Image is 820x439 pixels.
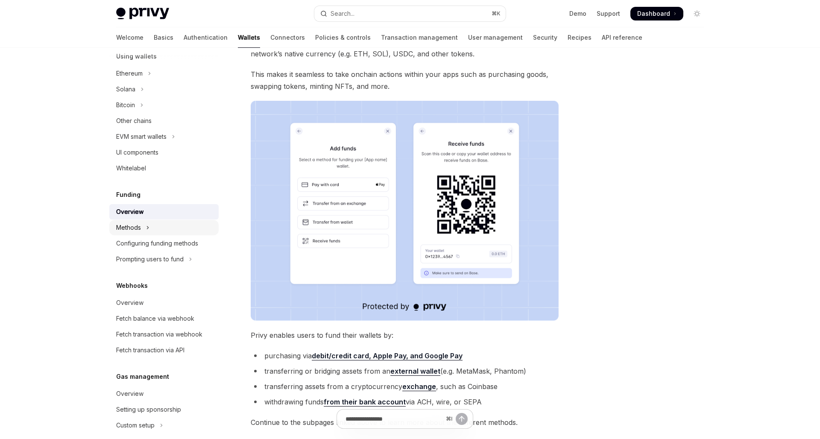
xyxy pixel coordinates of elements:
img: images/Funding.png [251,101,559,321]
h5: Gas management [116,372,169,382]
div: Search... [331,9,354,19]
a: Authentication [184,27,228,48]
a: Configuring funding methods [109,236,219,251]
a: external wallet [390,367,440,376]
div: Fetch transaction via API [116,345,184,355]
a: exchange [402,382,436,391]
a: API reference [602,27,642,48]
a: Overview [109,295,219,310]
li: purchasing via [251,350,559,362]
input: Ask a question... [346,410,442,428]
a: User management [468,27,523,48]
a: Other chains [109,113,219,129]
div: Overview [116,207,143,217]
button: Toggle EVM smart wallets section [109,129,219,144]
a: debit/credit card, Apple Pay, and Google Pay [312,351,463,360]
div: Custom setup [116,420,155,430]
a: Fetch transaction via API [109,342,219,358]
span: Dashboard [637,9,670,18]
a: Wallets [238,27,260,48]
a: Security [533,27,557,48]
li: transferring assets from a cryptocurrency , such as Coinbase [251,380,559,392]
div: Methods [116,222,141,233]
li: withdrawing funds via ACH, wire, or SEPA [251,396,559,408]
a: Demo [569,9,586,18]
div: Other chains [116,116,152,126]
a: Fetch balance via webhook [109,311,219,326]
div: EVM smart wallets [116,132,167,142]
button: Toggle Bitcoin section [109,97,219,113]
a: Basics [154,27,173,48]
h5: Funding [116,190,141,200]
span: Privy enables users to fund their wallets by: [251,329,559,341]
button: Toggle Solana section [109,82,219,97]
img: light logo [116,8,169,20]
strong: external wallet [390,367,440,375]
button: Toggle Custom setup section [109,418,219,433]
a: Policies & controls [315,27,371,48]
h5: Webhooks [116,281,148,291]
a: Support [597,9,620,18]
div: Overview [116,389,143,399]
a: Setting up sponsorship [109,402,219,417]
button: Open search [314,6,506,21]
a: Recipes [568,27,592,48]
a: Welcome [116,27,143,48]
span: , including a network’s native currency (e.g. ETH, SOL), USDC, and other tokens. [251,36,559,60]
a: Overview [109,204,219,219]
a: Dashboard [630,7,683,20]
div: Whitelabel [116,163,146,173]
a: Fetch transaction via webhook [109,327,219,342]
div: Prompting users to fund [116,254,184,264]
div: Fetch transaction via webhook [116,329,202,339]
div: Bitcoin [116,100,135,110]
div: Ethereum [116,68,143,79]
button: Toggle Prompting users to fund section [109,252,219,267]
span: This makes it seamless to take onchain actions within your apps such as purchasing goods, swappin... [251,68,559,92]
a: Transaction management [381,27,458,48]
a: Overview [109,386,219,401]
div: Configuring funding methods [116,238,198,249]
button: Toggle dark mode [690,7,704,20]
div: UI components [116,147,158,158]
div: Solana [116,84,135,94]
button: Send message [456,413,468,425]
a: from their bank account [324,398,406,407]
div: Setting up sponsorship [116,404,181,415]
div: Overview [116,298,143,308]
a: Whitelabel [109,161,219,176]
button: Toggle Methods section [109,220,219,235]
span: ⌘ K [492,10,501,17]
button: Toggle Ethereum section [109,66,219,81]
div: Fetch balance via webhook [116,313,194,324]
a: Connectors [270,27,305,48]
li: transferring or bridging assets from an (e.g. MetaMask, Phantom) [251,365,559,377]
a: UI components [109,145,219,160]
